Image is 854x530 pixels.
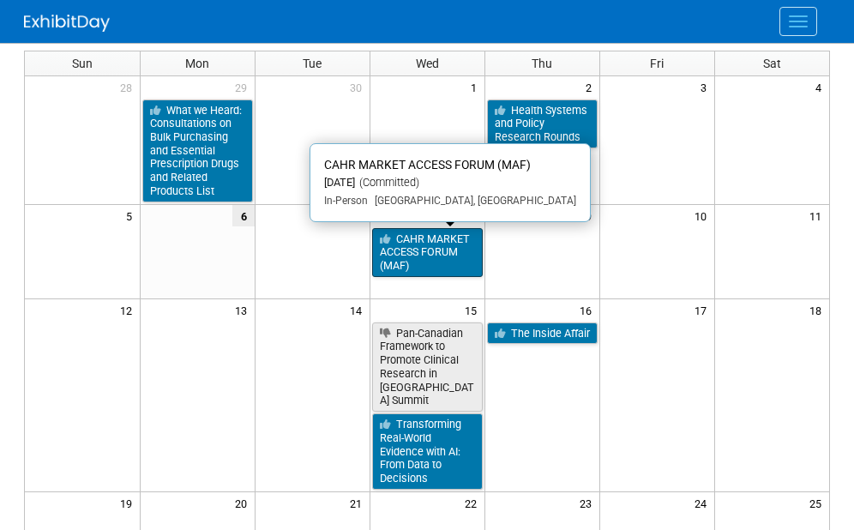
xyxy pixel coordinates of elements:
a: What we Heard: Consultations on Bulk Purchasing and Essential Prescription Drugs and Related Prod... [142,99,253,202]
span: 16 [578,299,599,321]
span: Mon [185,57,209,70]
span: 13 [233,299,255,321]
span: [GEOGRAPHIC_DATA], [GEOGRAPHIC_DATA] [368,195,576,207]
span: 18 [808,299,829,321]
span: Thu [532,57,552,70]
a: CAHR MARKET ACCESS FORUM (MAF) [372,228,483,277]
span: 10 [693,205,714,226]
span: 17 [693,299,714,321]
span: CAHR MARKET ACCESS FORUM (MAF) [324,158,531,172]
span: Wed [416,57,439,70]
img: ExhibitDay [24,15,110,32]
button: Menu [779,7,817,36]
span: 29 [233,76,255,98]
span: 14 [348,299,370,321]
span: 24 [693,492,714,514]
span: 12 [118,299,140,321]
span: 3 [699,76,714,98]
span: 28 [118,76,140,98]
span: Sat [763,57,781,70]
span: Sun [72,57,93,70]
span: 22 [463,492,484,514]
span: 30 [348,76,370,98]
div: [DATE] [324,176,576,190]
span: 19 [118,492,140,514]
span: 23 [578,492,599,514]
span: 6 [232,205,255,226]
span: 4 [814,76,829,98]
span: 1 [469,76,484,98]
span: In-Person [324,195,368,207]
a: The Inside Affair [487,322,598,345]
span: Tue [303,57,322,70]
a: Pan-Canadian Framework to Promote Clinical Research in [GEOGRAPHIC_DATA] Summit [372,322,483,412]
span: 9 [584,205,599,226]
span: 21 [348,492,370,514]
span: 15 [463,299,484,321]
span: Fri [650,57,664,70]
a: Health Systems and Policy Research Rounds [487,99,598,148]
span: 2 [584,76,599,98]
span: (Committed) [355,176,419,189]
span: 11 [808,205,829,226]
span: 25 [808,492,829,514]
span: 5 [124,205,140,226]
a: Transforming Real-World Evidence with AI: From Data to Decisions [372,413,483,490]
span: 20 [233,492,255,514]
